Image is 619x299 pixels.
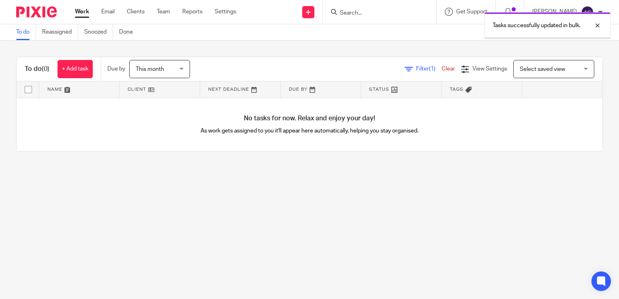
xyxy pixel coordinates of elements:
[182,8,203,16] a: Reports
[493,21,581,30] p: Tasks successfully updated in bulk.
[450,87,463,92] span: Tags
[84,24,113,40] a: Snoozed
[442,66,455,72] a: Clear
[157,8,170,16] a: Team
[127,8,145,16] a: Clients
[16,6,57,17] img: Pixie
[75,8,89,16] a: Work
[163,127,456,135] p: As work gets assigned to you it'll appear here automatically, helping you stay organised.
[16,24,36,40] a: To do
[42,66,49,72] span: (0)
[472,66,507,72] span: View Settings
[42,24,78,40] a: Reassigned
[215,8,236,16] a: Settings
[581,6,594,19] img: svg%3E
[520,66,565,72] span: Select saved view
[58,60,93,78] a: + Add task
[429,66,435,72] span: (1)
[25,65,49,73] h1: To do
[17,114,602,123] h4: No tasks for now. Relax and enjoy your day!
[101,8,115,16] a: Email
[107,65,125,73] p: Due by
[136,66,164,72] span: This month
[416,66,442,72] span: Filter
[119,24,139,40] a: Done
